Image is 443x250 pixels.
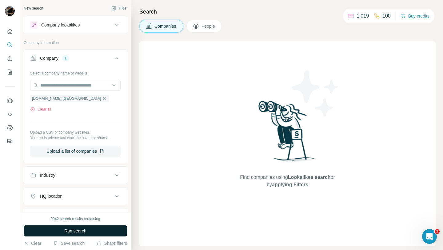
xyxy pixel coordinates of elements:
button: Company1 [24,51,127,68]
button: Use Surfe on LinkedIn [5,95,15,106]
iframe: Intercom live chat [422,229,437,244]
span: Companies [154,23,177,29]
h4: Search [139,7,436,16]
span: applying Filters [272,182,308,187]
span: [DOMAIN_NAME] [GEOGRAPHIC_DATA] [32,96,101,101]
button: Run search [24,225,127,236]
button: HQ location [24,189,127,204]
div: HQ location [40,193,62,199]
div: Company [40,55,58,61]
button: Hide [107,4,131,13]
div: New search [24,6,43,11]
button: Search [5,39,15,50]
p: 100 [382,12,391,20]
div: 9942 search results remaining [51,216,100,222]
div: Company lookalikes [41,22,80,28]
p: Upload a CSV of company websites. [30,130,121,135]
button: Quick start [5,26,15,37]
div: 1 [62,55,69,61]
div: Industry [40,172,55,178]
button: Industry [24,168,127,183]
button: Save search [53,240,85,246]
button: Clear [24,240,41,246]
button: Clear all [30,107,51,112]
button: Enrich CSV [5,53,15,64]
button: Use Surfe API [5,109,15,120]
button: Feedback [5,136,15,147]
button: Upload a list of companies [30,146,121,157]
button: Share filters [97,240,127,246]
button: Annual revenue ($) [24,210,127,224]
span: 1 [435,229,440,234]
p: Company information [24,40,127,46]
button: Dashboard [5,122,15,133]
img: Surfe Illustration - Stars [288,66,343,121]
p: Your list is private and won't be saved or shared. [30,135,121,141]
button: My lists [5,67,15,78]
div: Select a company name or website [30,68,121,76]
button: Buy credits [401,12,429,20]
img: Surfe Illustration - Woman searching with binoculars [256,99,320,168]
span: People [202,23,216,29]
p: 1,019 [357,12,369,20]
button: Company lookalikes [24,18,127,32]
span: Find companies using or by [238,174,337,188]
span: Lookalikes search [288,175,331,180]
img: Avatar [5,6,15,16]
span: Run search [64,228,86,234]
